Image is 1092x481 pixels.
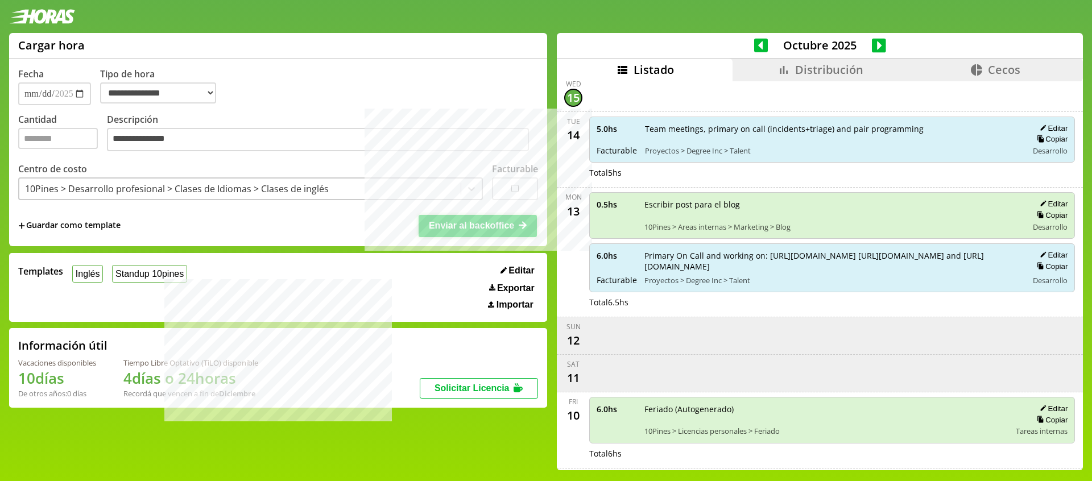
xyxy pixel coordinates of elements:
[644,404,1008,414] span: Feriado (Autogenerado)
[1033,210,1068,220] button: Copiar
[18,358,96,368] div: Vacaciones disponibles
[567,359,580,369] div: Sat
[564,369,582,387] div: 11
[219,388,255,399] b: Diciembre
[597,250,636,261] span: 6.0 hs
[486,283,538,294] button: Exportar
[564,202,582,220] div: 13
[100,68,225,105] label: Tipo de hora
[1033,146,1068,156] span: Desarrollo
[564,331,582,350] div: 12
[107,128,529,152] textarea: Descripción
[1033,415,1068,425] button: Copiar
[597,275,636,285] span: Facturable
[100,82,216,103] select: Tipo de hora
[419,215,537,237] button: Enviar al backoffice
[795,62,863,77] span: Distribución
[597,145,637,156] span: Facturable
[1033,222,1068,232] span: Desarrollo
[564,407,582,425] div: 10
[768,38,872,53] span: Octubre 2025
[566,322,581,331] div: Sun
[18,265,63,277] span: Templates
[492,163,538,175] label: Facturable
[18,38,85,53] h1: Cargar hora
[644,426,1008,436] span: 10Pines > Licencias personales > Feriado
[18,128,98,149] input: Cantidad
[1016,426,1068,436] span: Tareas internas
[18,219,121,232] span: +Guardar como template
[72,265,103,283] button: Inglés
[1033,262,1068,271] button: Copiar
[123,368,258,388] h1: 4 días o 24 horas
[123,388,258,399] div: Recordá que vencen a fin de
[18,338,107,353] h2: Información útil
[988,62,1020,77] span: Cecos
[18,368,96,388] h1: 10 días
[429,221,514,230] span: Enviar al backoffice
[557,81,1083,468] div: scrollable content
[508,266,534,276] span: Editar
[645,123,1020,134] span: Team meetings, primary on call (incidents+triage) and pair programming
[564,89,582,107] div: 15
[589,448,1075,459] div: Total 6 hs
[597,404,636,414] span: 6.0 hs
[634,62,674,77] span: Listado
[1033,134,1068,144] button: Copiar
[18,219,25,232] span: +
[497,283,535,293] span: Exportar
[18,68,44,80] label: Fecha
[18,113,107,155] label: Cantidad
[9,9,75,24] img: logotipo
[567,117,580,126] div: Tue
[589,167,1075,178] div: Total 5 hs
[18,388,96,399] div: De otros años: 0 días
[420,378,538,399] button: Solicitar Licencia
[644,250,1020,272] span: Primary On Call and working on: [URL][DOMAIN_NAME] [URL][DOMAIN_NAME] and [URL][DOMAIN_NAME]
[1036,250,1068,260] button: Editar
[564,126,582,144] div: 14
[569,397,578,407] div: Fri
[18,163,87,175] label: Centro de costo
[123,358,258,368] div: Tiempo Libre Optativo (TiLO) disponible
[25,183,329,195] div: 10Pines > Desarrollo profesional > Clases de Idiomas > Clases de inglés
[644,199,1020,210] span: Escribir post para el blog
[566,79,581,89] div: Wed
[1036,199,1068,209] button: Editar
[1033,275,1068,285] span: Desarrollo
[107,113,538,155] label: Descripción
[597,199,636,210] span: 0.5 hs
[497,265,538,276] button: Editar
[644,222,1020,232] span: 10Pines > Areas internas > Marketing > Blog
[589,297,1075,308] div: Total 6.5 hs
[1036,123,1068,133] button: Editar
[497,300,533,310] span: Importar
[645,146,1020,156] span: Proyectos > Degree Inc > Talent
[112,265,187,283] button: Standup 10pines
[644,275,1020,285] span: Proyectos > Degree Inc > Talent
[435,383,510,393] span: Solicitar Licencia
[597,123,637,134] span: 5.0 hs
[565,192,582,202] div: Mon
[1036,404,1068,413] button: Editar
